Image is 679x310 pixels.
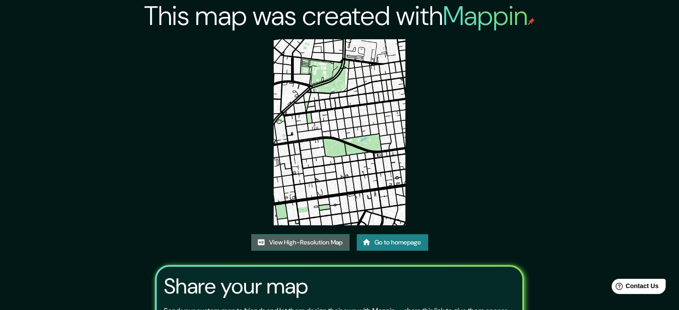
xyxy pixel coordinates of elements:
img: mappin-pin [528,18,535,25]
h3: Share your map [164,274,308,299]
a: View High-Resolution Map [251,234,350,251]
a: Go to homepage [357,234,428,251]
img: created-map [274,39,405,225]
iframe: Help widget launcher [600,275,669,300]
